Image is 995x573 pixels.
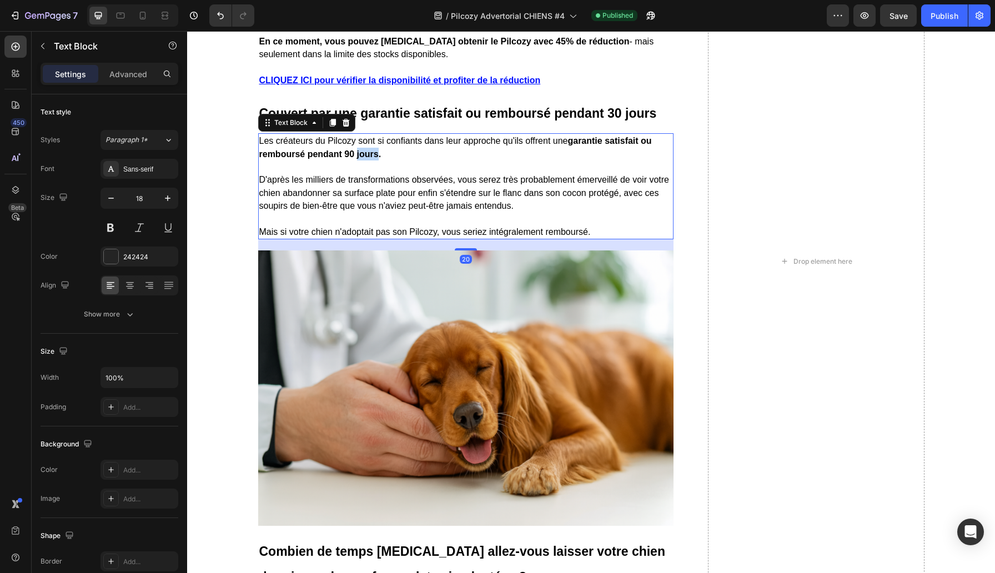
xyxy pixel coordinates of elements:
div: Show more [84,309,135,320]
p: 7 [73,9,78,22]
div: Open Intercom Messenger [957,519,984,545]
button: Publish [921,4,968,27]
span: Pilcozy Advertorial CHIENS #4 [451,10,565,22]
div: Text style [41,107,71,117]
div: Shape [41,529,76,544]
div: 450 [11,118,27,127]
div: Styles [41,135,60,145]
div: Image [41,494,60,504]
div: Drop element here [606,226,665,235]
span: Published [602,11,633,21]
span: / [446,10,449,22]
span: Paragraph 1* [105,135,148,145]
div: Align [41,278,72,293]
div: Beta [8,203,27,212]
p: Settings [55,68,86,80]
button: Show more [41,304,178,324]
img: gempages_576285233381376850-b4756500-df46-43f4-9f61-f819a6f01373.png [71,219,486,495]
div: Add... [123,465,175,475]
div: Sans-serif [123,164,175,174]
strong: Combien de temps [MEDICAL_DATA] allez-vous laisser votre chien dormir sur des surfaces plates ina... [72,513,478,553]
input: Auto [101,368,178,388]
div: Add... [123,557,175,567]
p: Advanced [109,68,147,80]
div: Publish [931,10,958,22]
div: Add... [123,403,175,413]
div: Border [41,556,62,566]
div: 242424 [123,252,175,262]
button: Paragraph 1* [100,130,178,150]
div: Font [41,164,54,174]
div: Color [41,465,58,475]
span: Save [890,11,908,21]
div: Size [41,190,70,205]
div: 20 [273,224,285,233]
div: Padding [41,402,66,412]
div: Add... [123,494,175,504]
button: Save [880,4,917,27]
iframe: Design area [187,31,995,573]
div: Width [41,373,59,383]
div: Background [41,437,94,452]
div: Undo/Redo [209,4,254,27]
div: Size [41,344,70,359]
button: 7 [4,4,83,27]
p: Text Block [54,39,148,53]
div: Color [41,252,58,262]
